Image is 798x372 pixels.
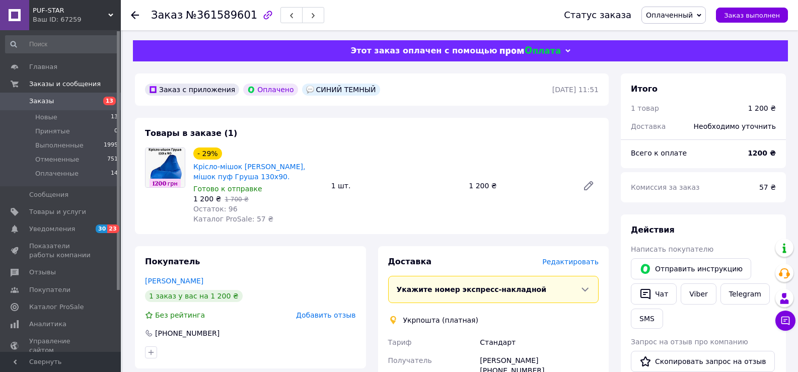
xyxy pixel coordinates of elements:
div: Ваш ID: 67259 [33,15,121,24]
span: Итого [631,84,658,94]
a: [PERSON_NAME] [145,277,203,285]
div: Укрпошта (платная) [401,315,481,325]
span: №361589601 [186,9,257,21]
span: Заказ [151,9,183,21]
span: Без рейтинга [155,311,205,319]
div: 1 шт. [327,179,465,193]
span: Запрос на отзыв про компанию [631,338,748,346]
span: Оплаченные [35,169,79,178]
span: Аналитика [29,320,66,329]
div: Стандарт [478,333,601,351]
button: Скопировать запрос на отзыв [631,351,775,372]
span: Доставка [631,122,666,130]
span: 1 200 ₴ [193,195,221,203]
img: :speech_balloon: [306,86,314,94]
span: Новые [35,113,57,122]
span: Показатели работы компании [29,242,93,260]
button: Чат с покупателем [775,311,795,331]
span: Каталог ProSale [29,303,84,312]
img: evopay logo [500,46,560,56]
span: Редактировать [542,258,599,266]
span: Отмененные [35,155,79,164]
span: 14 [111,169,118,178]
span: Товары и услуги [29,207,86,216]
span: Выполненные [35,141,84,150]
span: Всего к оплате [631,149,687,157]
span: Укажите номер экспресс-накладной [397,285,547,293]
input: Поиск [5,35,119,53]
button: Отправить инструкцию [631,258,751,279]
span: Написать покупателю [631,245,713,253]
div: СИНИЙ ТЕМНЫЙ [302,84,380,96]
div: Статус заказа [564,10,631,20]
span: 13 [103,97,116,105]
span: Покупатели [29,285,70,294]
span: 0 [114,127,118,136]
span: Этот заказ оплачен с помощью [350,46,497,55]
span: Оплаченный [646,11,693,19]
div: Оплачено [243,84,298,96]
span: Товары в заказе (1) [145,128,237,138]
div: Вернуться назад [131,10,139,20]
span: Готово к отправке [193,185,262,193]
span: 1 товар [631,104,659,112]
a: Крісло-мішок [PERSON_NAME], мішок пуф Груша 130х90. [193,163,305,181]
button: Чат [631,283,677,305]
span: Заказы [29,97,54,106]
span: Тариф [388,338,412,346]
div: Заказ с приложения [145,84,239,96]
span: Сообщения [29,190,68,199]
a: Редактировать [578,176,599,196]
div: [PHONE_NUMBER] [154,328,221,338]
div: - 29% [193,147,222,160]
div: 1 200 ₴ [465,179,574,193]
span: Заказы и сообщения [29,80,101,89]
span: Главная [29,62,57,71]
img: Крісло-мішок пуф Груша, мішок пуф Груша 130х90. [146,148,185,187]
span: Управление сайтом [29,337,93,355]
span: Покупатель [145,257,200,266]
b: 1200 ₴ [748,149,776,157]
span: 23 [107,225,119,233]
span: 1995 [104,141,118,150]
span: Действия [631,225,675,235]
span: 1 700 ₴ [225,196,248,203]
span: Получатель [388,356,432,364]
div: 1 заказ у вас на 1 200 ₴ [145,290,243,302]
time: [DATE] 11:51 [552,86,599,94]
a: Telegram [720,283,770,305]
span: 751 [107,155,118,164]
span: 13 [111,113,118,122]
span: 57 ₴ [759,183,776,191]
span: Добавить отзыв [296,311,355,319]
span: 30 [96,225,107,233]
span: Отзывы [29,268,56,277]
span: Остаток: 96 [193,205,238,213]
span: Принятые [35,127,70,136]
span: Заказ выполнен [724,12,780,19]
div: 1 200 ₴ [748,103,776,113]
span: Доставка [388,257,432,266]
span: Комиссия за заказ [631,183,700,191]
button: Заказ выполнен [716,8,788,23]
a: Viber [681,283,716,305]
button: SMS [631,309,663,329]
span: Уведомления [29,225,75,234]
span: PUF-STAR [33,6,108,15]
span: Каталог ProSale: 57 ₴ [193,215,273,223]
div: Необходимо уточнить [688,115,782,137]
